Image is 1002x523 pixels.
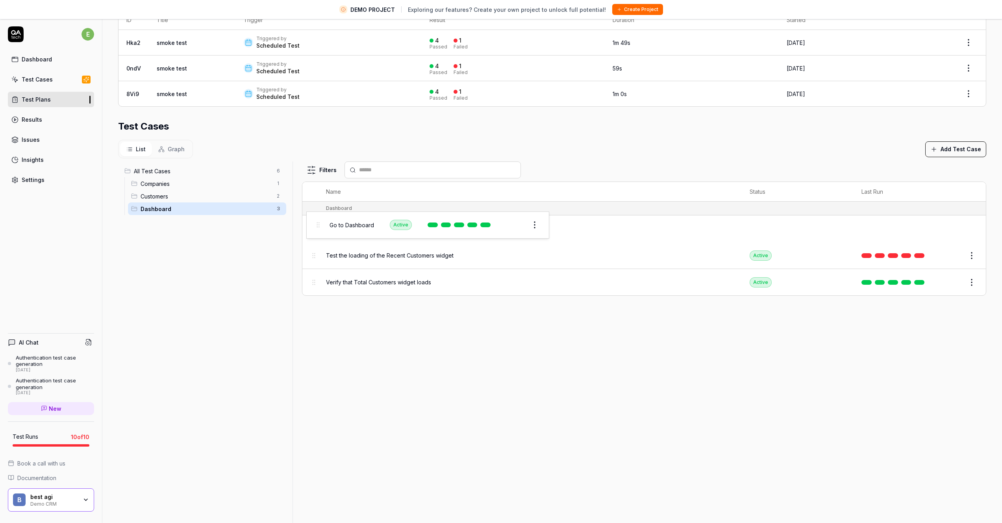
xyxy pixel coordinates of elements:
a: 0ndV [126,65,141,72]
span: DEMO PROJECT [350,6,395,14]
div: Triggered by [256,61,300,67]
span: 6 [274,166,283,176]
th: Trigger [236,10,421,30]
a: New [8,402,94,415]
a: Authentication test case generation[DATE] [8,354,94,373]
div: Passed [430,70,447,75]
th: Title [149,10,236,30]
button: Graph [152,142,191,156]
button: bbest agiDemo CRM [8,488,94,512]
span: Customers [141,192,272,200]
div: 4 [435,88,439,95]
div: Triggered by [256,35,300,42]
div: Authentication test case generation [16,377,94,390]
div: 4 [435,37,439,44]
div: 1 [459,37,461,44]
span: Go to Dashboard [330,221,374,229]
h4: AI Chat [19,338,39,347]
h5: Test Runs [13,433,38,440]
div: Scheduled Test [256,93,300,101]
div: Failed [454,96,468,100]
time: [DATE] [787,91,805,97]
a: Issues [8,132,94,147]
div: Passed [430,45,447,49]
div: Active [390,220,412,230]
a: smoke test [157,39,187,46]
th: ID [119,10,149,30]
th: Result [422,10,605,30]
span: List [136,145,146,153]
div: Test Plans [22,95,51,104]
div: Dashboard [326,205,352,212]
div: [DATE] [16,390,94,396]
div: 1 [459,88,461,95]
time: 1m 0s [613,91,627,97]
div: Drag to reorderCompanies1 [128,177,286,190]
div: Scheduled Test [256,42,300,50]
span: All Test Cases [134,167,272,175]
span: 1 [274,179,283,188]
div: Settings [22,176,44,184]
th: Status [742,182,854,202]
button: Add Test Case [925,141,986,157]
span: Documentation [17,474,56,482]
div: Issues [22,135,40,144]
a: Results [8,112,94,127]
div: best agi [30,493,78,501]
div: Active [750,250,772,261]
div: Demo CRM [30,500,78,506]
span: Test the loading of the Recent Customers widget [326,251,454,260]
div: Active [750,277,772,287]
div: Scheduled Test [256,67,300,75]
button: e [81,26,94,42]
a: smoke test [157,91,187,97]
button: Filters [302,162,341,178]
button: List [120,142,152,156]
button: Create Project [612,4,663,15]
div: Drag to reorderDashboard3 [128,202,286,215]
h2: Test Cases [118,119,169,134]
a: Book a call with us [8,459,94,467]
span: e [81,28,94,41]
a: smoke test [157,65,187,72]
span: Dashboard [141,205,272,213]
div: Test Cases [22,75,53,83]
th: Name [318,182,742,202]
div: 4 [435,63,439,70]
span: New [49,404,61,413]
a: Documentation [8,474,94,482]
a: Hka2 [126,39,141,46]
span: Book a call with us [17,459,65,467]
th: Last Run [854,182,935,202]
th: Started [779,10,951,30]
tr: Verify that Total Customers widget loadsActive [302,269,986,295]
div: Dashboard [22,55,52,63]
div: Failed [454,70,468,75]
span: 10 of 10 [71,433,89,441]
span: Exploring our features? Create your own project to unlock full potential! [408,6,606,14]
a: Test Cases [8,72,94,87]
th: Duration [605,10,779,30]
span: Companies [141,180,272,188]
a: Settings [8,172,94,187]
div: [DATE] [16,367,94,373]
a: Insights [8,152,94,167]
span: 2 [274,191,283,201]
a: Test Plans [8,92,94,107]
tr: Test the loading of the Recent Customers widgetActive [302,242,986,269]
a: 8Vi9 [126,91,139,97]
time: [DATE] [787,65,805,72]
div: Triggered by [256,87,300,93]
div: Failed [454,45,468,49]
a: Authentication test case generation[DATE] [8,377,94,395]
div: Results [22,115,42,124]
div: Drag to reorderCustomers2 [128,190,286,202]
time: 1m 49s [613,39,630,46]
span: Verify that Total Customers widget loads [326,278,431,286]
a: Dashboard [8,52,94,67]
span: b [13,493,26,506]
div: Authentication test case generation [16,354,94,367]
div: Insights [22,156,44,164]
span: 3 [274,204,283,213]
time: 59s [613,65,622,72]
